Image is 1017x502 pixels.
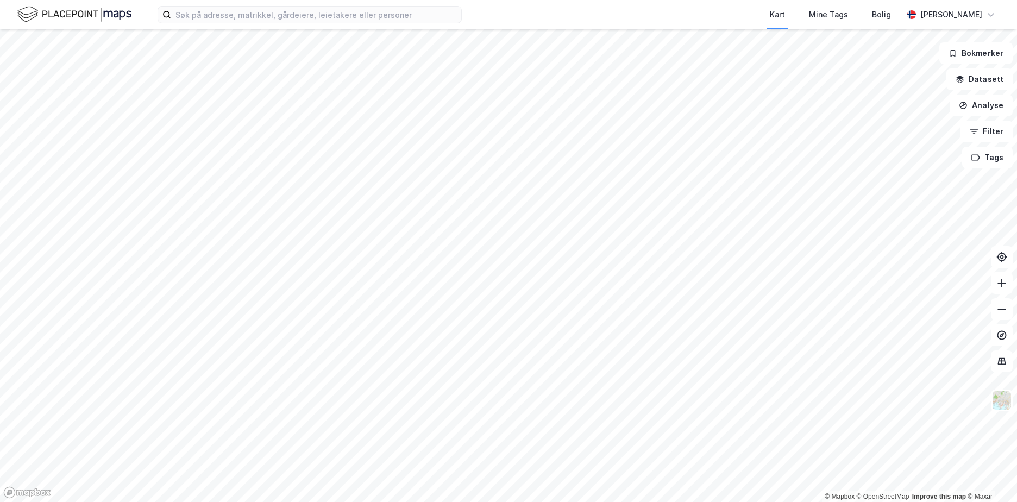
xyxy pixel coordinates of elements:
[939,42,1013,64] button: Bokmerker
[809,8,848,21] div: Mine Tags
[991,390,1012,411] img: Z
[963,450,1017,502] iframe: Chat Widget
[825,493,855,500] a: Mapbox
[946,68,1013,90] button: Datasett
[3,486,51,499] a: Mapbox homepage
[950,95,1013,116] button: Analyse
[962,147,1013,168] button: Tags
[770,8,785,21] div: Kart
[960,121,1013,142] button: Filter
[857,493,909,500] a: OpenStreetMap
[920,8,982,21] div: [PERSON_NAME]
[17,5,131,24] img: logo.f888ab2527a4732fd821a326f86c7f29.svg
[171,7,461,23] input: Søk på adresse, matrikkel, gårdeiere, leietakere eller personer
[872,8,891,21] div: Bolig
[963,450,1017,502] div: Kontrollprogram for chat
[912,493,966,500] a: Improve this map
